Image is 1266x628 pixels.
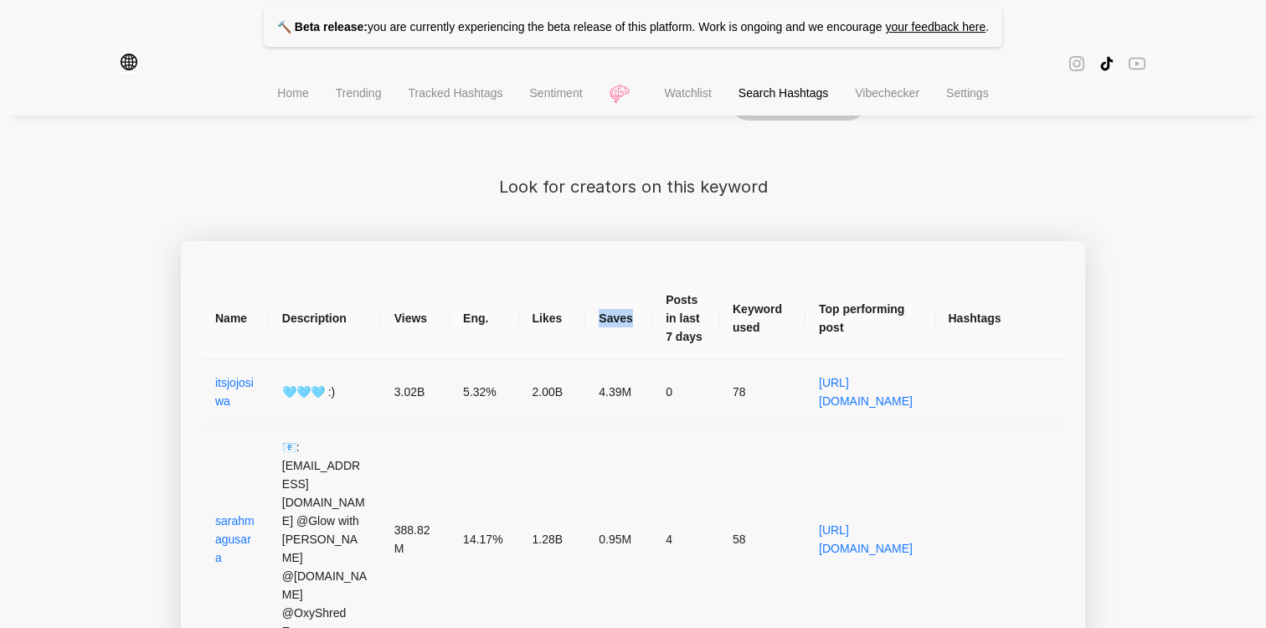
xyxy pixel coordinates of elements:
[738,86,828,100] span: Search Hashtags
[463,530,505,548] div: 14.17 %
[381,277,450,360] th: Views
[599,530,639,548] div: 0.95M
[394,383,436,401] div: 3.02B
[121,54,137,74] span: global
[665,86,712,100] span: Watchlist
[1129,54,1145,73] span: youtube
[652,277,719,360] th: Posts in last 7 days
[533,530,573,548] div: 1.28B
[450,277,518,360] th: Eng.
[946,86,989,100] span: Settings
[499,174,768,200] span: Look for creators on this keyword
[277,86,308,100] span: Home
[935,277,1065,360] th: Hashtags
[652,360,719,425] td: 0
[277,20,368,33] strong: 🔨 Beta release:
[202,277,269,360] th: Name
[719,277,805,360] th: Keyword used
[585,360,652,425] td: 4.39M
[585,277,652,360] th: Saves
[719,360,805,425] td: 78
[519,360,586,425] td: 2.00B
[215,514,255,564] a: sarahmagusara
[530,86,583,100] span: Sentiment
[269,277,381,360] th: Description
[533,383,573,401] div: 2.00B
[819,376,913,408] a: [URL][DOMAIN_NAME]
[264,7,1002,47] p: you are currently experiencing the beta release of this platform. Work is ongoing and we encourage .
[381,360,450,425] td: 3.02B
[394,521,436,558] div: 388.82M
[519,277,586,360] th: Likes
[336,86,382,100] span: Trending
[855,86,919,100] span: Vibechecker
[463,383,505,401] div: 5.32 %
[269,360,381,425] td: 🩵🩵🩵 :)
[599,383,639,401] div: 4.39M
[885,20,986,33] a: your feedback here
[805,277,935,360] th: Top performing post
[215,376,254,408] a: itsjojosiwa
[819,523,913,555] a: [URL][DOMAIN_NAME]
[202,360,269,425] td: itsjojosiwa
[408,86,502,100] span: Tracked Hashtags
[1068,54,1085,74] span: instagram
